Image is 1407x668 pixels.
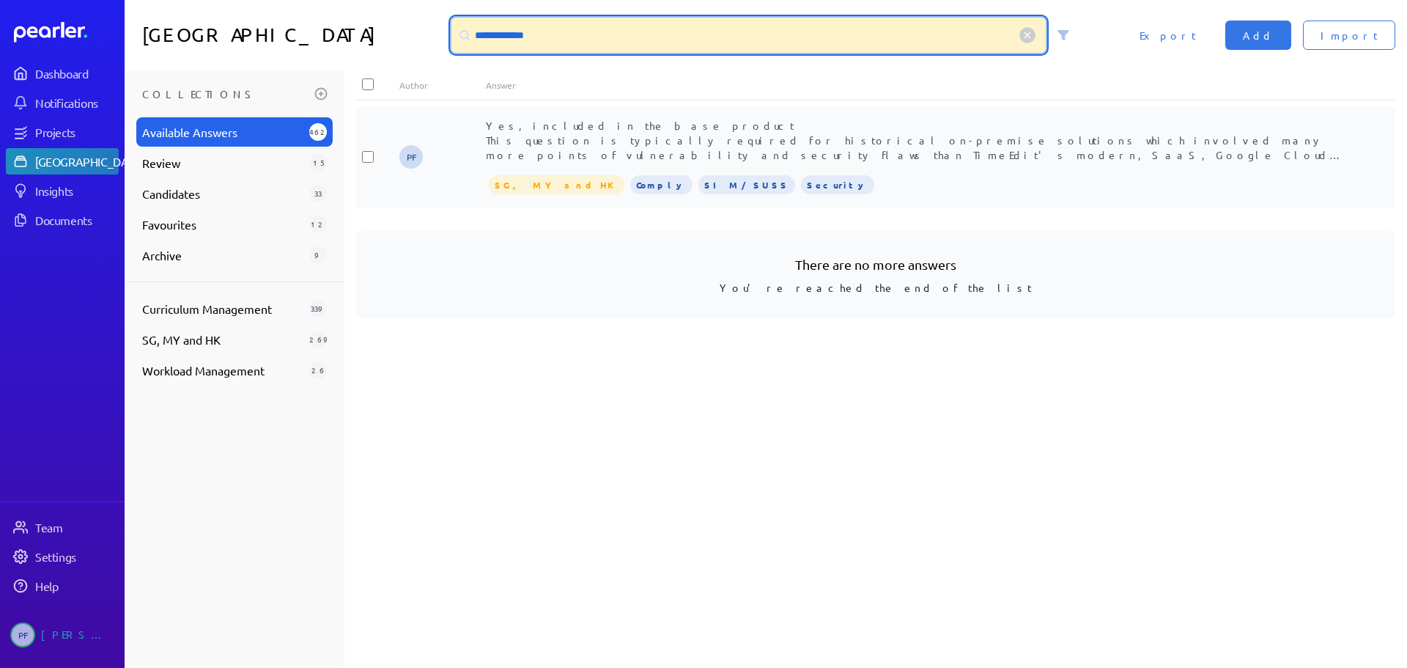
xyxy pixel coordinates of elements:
[1243,28,1274,43] span: Add
[10,623,35,647] span: Patrick Flynn
[1321,28,1378,43] span: Import
[399,145,423,169] span: Patrick Flynn
[489,175,624,194] span: SG, MY and HK
[35,183,117,198] div: Insights
[380,254,1372,274] h3: There are no more answers
[6,119,119,145] a: Projects
[35,66,117,81] div: Dashboard
[486,119,1348,279] span: Yes, included in the base product This question is typically required for historical on-premise s...
[309,185,327,202] div: 33
[35,213,117,227] div: Documents
[35,125,117,139] div: Projects
[1225,21,1291,50] button: Add
[142,300,303,318] span: Curriculum Management
[41,623,114,647] div: [PERSON_NAME]
[6,617,119,653] a: PF[PERSON_NAME]
[35,520,117,535] div: Team
[35,579,117,593] div: Help
[309,300,327,318] div: 339
[309,246,327,264] div: 9
[142,246,303,264] span: Archive
[309,216,327,233] div: 12
[6,543,119,570] a: Settings
[142,123,303,141] span: Available Answers
[309,154,327,172] div: 15
[35,154,144,169] div: [GEOGRAPHIC_DATA]
[6,60,119,87] a: Dashboard
[698,175,795,194] span: SIM/SUSS
[309,331,327,348] div: 269
[6,514,119,540] a: Team
[486,79,1352,91] div: Answer
[6,573,119,599] a: Help
[1122,21,1214,50] button: Export
[142,154,303,172] span: Review
[630,175,693,194] span: Comply
[309,123,327,141] div: 4621
[6,177,119,204] a: Insights
[14,22,119,43] a: Dashboard
[1140,28,1196,43] span: Export
[1303,21,1395,50] button: Import
[142,216,303,233] span: Favourites
[6,89,119,116] a: Notifications
[801,175,874,194] span: Security
[142,82,309,106] h3: Collections
[35,549,117,564] div: Settings
[142,185,303,202] span: Candidates
[380,274,1372,296] p: You're reached the end of the list
[142,18,446,53] h1: [GEOGRAPHIC_DATA]
[6,207,119,233] a: Documents
[6,148,119,175] a: [GEOGRAPHIC_DATA]
[35,95,117,110] div: Notifications
[399,79,486,91] div: Author
[142,331,303,348] span: SG, MY and HK
[142,361,303,379] span: Workload Management
[309,361,327,379] div: 26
